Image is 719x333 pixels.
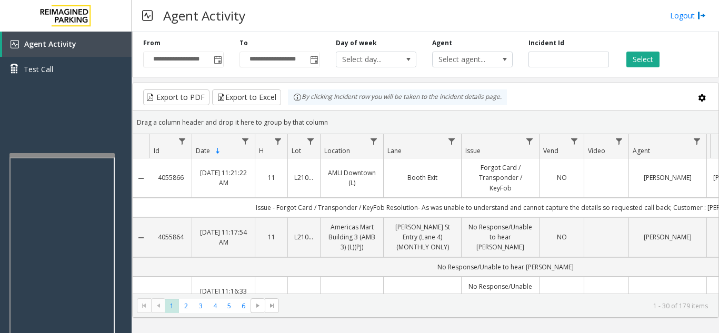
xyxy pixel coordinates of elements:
[546,291,577,301] a: NO
[324,146,350,155] span: Location
[222,299,236,313] span: Page 5
[165,299,179,313] span: Page 1
[238,134,253,148] a: Date Filter Menu
[432,38,452,48] label: Agent
[523,134,537,148] a: Issue Filter Menu
[670,10,706,21] a: Logout
[327,168,377,188] a: AMLI Downtown (L)
[265,298,279,313] span: Go to the last page
[557,233,567,241] span: NO
[133,293,149,301] a: Collapse Details
[196,146,210,155] span: Date
[133,113,718,132] div: Drag a column header and drop it here to group by that column
[635,291,700,301] a: [PERSON_NAME]
[336,38,377,48] label: Day of week
[268,301,276,310] span: Go to the last page
[390,173,455,183] a: Booth Exit
[271,134,285,148] a: H Filter Menu
[158,3,251,28] h3: Agent Activity
[546,232,577,242] a: NO
[254,301,262,310] span: Go to the next page
[390,222,455,253] a: [PERSON_NAME] St Entry (Lane 4) (MONTHLY ONLY)
[294,232,314,242] a: L21036901
[465,146,481,155] span: Issue
[543,146,558,155] span: Vend
[445,134,459,148] a: Lane Filter Menu
[262,291,281,301] a: 11
[292,146,301,155] span: Lot
[588,146,605,155] span: Video
[294,173,314,183] a: L21063900
[156,291,185,301] a: 4055863
[143,38,161,48] label: From
[546,173,577,183] a: NO
[626,52,660,67] button: Select
[133,174,149,183] a: Collapse Details
[236,299,251,313] span: Page 6
[367,134,381,148] a: Location Filter Menu
[336,52,400,67] span: Select day...
[635,232,700,242] a: [PERSON_NAME]
[567,134,582,148] a: Vend Filter Menu
[528,38,564,48] label: Incident Id
[387,146,402,155] span: Lane
[293,93,302,102] img: infoIcon.svg
[288,89,507,105] div: By clicking Incident row you will be taken to the incident details page.
[133,234,149,242] a: Collapse Details
[468,281,533,312] a: No Response/Unable to hear [PERSON_NAME]
[214,147,222,155] span: Sortable
[24,64,53,75] span: Test Call
[179,299,193,313] span: Page 2
[239,38,248,48] label: To
[212,52,223,67] span: Toggle popup
[175,134,189,148] a: Id Filter Menu
[198,168,248,188] a: [DATE] 11:21:22 AM
[690,134,704,148] a: Agent Filter Menu
[212,89,281,105] button: Export to Excel
[2,32,132,57] a: Agent Activity
[143,89,209,105] button: Export to PDF
[24,39,76,49] span: Agent Activity
[285,301,708,310] kendo-pager-info: 1 - 30 of 179 items
[327,222,377,253] a: Americas Mart Building 3 (AMB 3) (L)(PJ)
[262,173,281,183] a: 11
[468,222,533,253] a: No Response/Unable to hear [PERSON_NAME]
[251,298,265,313] span: Go to the next page
[308,52,319,67] span: Toggle popup
[327,291,377,301] a: [STREET_ADDRESS]
[390,291,455,301] a: Analog Lane
[557,292,567,301] span: NO
[208,299,222,313] span: Page 4
[697,10,706,21] img: logout
[557,173,567,182] span: NO
[156,173,185,183] a: 4055866
[133,134,718,294] div: Data table
[194,299,208,313] span: Page 3
[198,227,248,247] a: [DATE] 11:17:54 AM
[11,40,19,48] img: 'icon'
[156,232,185,242] a: 4055864
[198,286,248,306] a: [DATE] 11:16:33 AM
[468,163,533,193] a: Forgot Card / Transponder / KeyFob
[142,3,153,28] img: pageIcon
[262,232,281,242] a: 11
[433,52,496,67] span: Select agent...
[633,146,650,155] span: Agent
[154,146,159,155] span: Id
[612,134,626,148] a: Video Filter Menu
[294,291,314,301] a: I9-82
[635,173,700,183] a: [PERSON_NAME]
[259,146,264,155] span: H
[304,134,318,148] a: Lot Filter Menu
